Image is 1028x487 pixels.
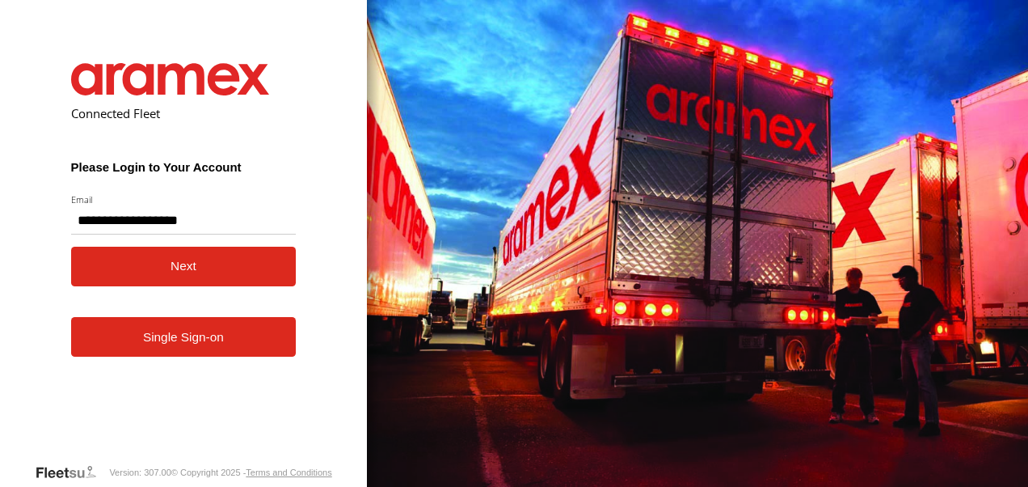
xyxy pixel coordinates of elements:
button: Next [71,247,297,286]
div: Version: 307.00 [109,468,171,477]
a: Terms and Conditions [246,468,331,477]
label: Email [71,193,297,205]
img: Aramex [71,63,270,95]
div: © Copyright 2025 - [171,468,332,477]
h3: Please Login to Your Account [71,160,297,174]
h2: Connected Fleet [71,105,297,121]
a: Visit our Website [35,464,109,481]
a: Single Sign-on [71,317,297,357]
